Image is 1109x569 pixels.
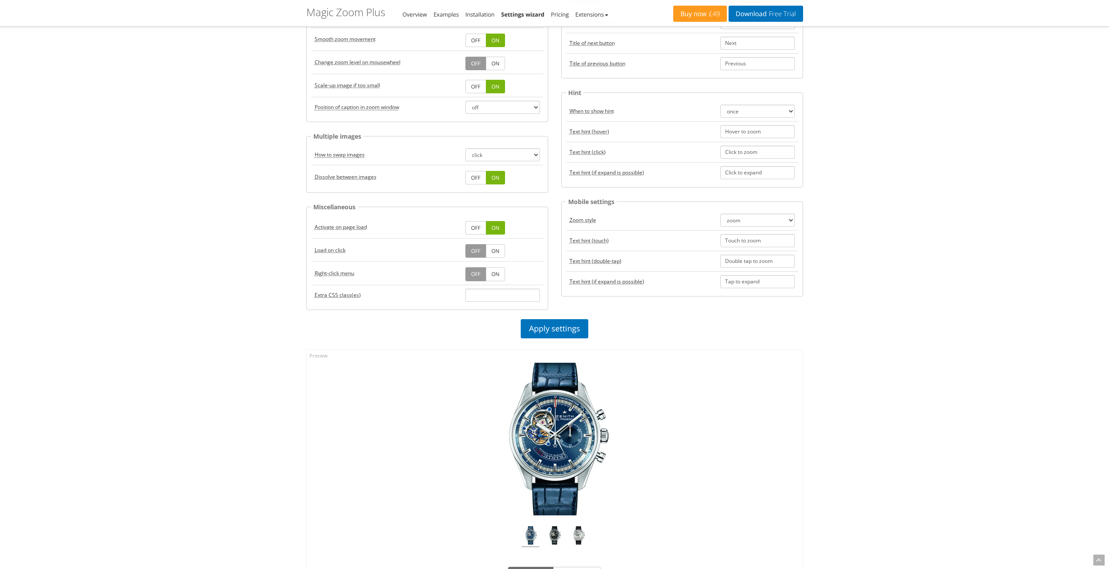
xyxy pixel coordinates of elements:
[486,57,505,70] a: ON
[315,173,376,181] acronym: transitionEffect, default: true
[521,319,588,338] a: Apply settings
[570,60,625,67] acronym: textBtnPrev, default: Previous
[434,10,459,18] a: Examples
[311,202,358,212] legend: Miscellaneous
[465,221,486,235] a: OFF
[673,6,727,22] a: Buy now£49
[522,526,539,547] a: Blue El Primero
[570,128,609,135] acronym: textHoverZoomHint, default: Hover to zoom
[315,151,365,158] acronym: selectorTrigger, default: click
[766,10,796,17] span: Free Trial
[566,197,617,207] legend: Mobile settings
[486,244,505,258] a: ON
[707,10,720,17] span: £49
[311,131,363,141] legend: Multiple images
[315,246,346,254] acronym: lazyZoom, default: false
[486,171,505,184] a: ON
[570,39,615,47] acronym: textBtnNext, default: Next
[315,103,399,111] acronym: zoomCaption, default: off
[729,6,803,22] a: DownloadFree Trial
[465,267,486,281] a: OFF
[465,10,495,18] a: Installation
[465,244,486,258] a: OFF
[403,10,427,18] a: Overview
[465,34,486,47] a: OFF
[566,88,583,98] legend: Hint
[551,10,569,18] a: Pricing
[306,7,385,18] h1: Magic Zoom Plus
[570,237,609,244] acronym: textHoverZoomHint, default: Touch to zoom
[315,269,354,277] acronym: rightClick, default: false
[486,34,505,47] a: ON
[465,57,486,70] a: OFF
[575,10,608,18] a: Extensions
[570,107,614,115] acronym: hint, default: once
[570,148,606,156] acronym: textClickZoomHint, default: Click to zoom
[570,169,644,176] acronym: textExpandHint, default: Click to expand
[315,35,376,43] acronym: smoothing, default: true
[315,223,367,231] acronym: autostart, default: true
[315,82,380,89] acronym: upscale, default: true
[570,216,596,224] acronym: zoomMode, default: zoom
[486,80,505,93] a: ON
[546,526,563,547] a: Black El Primero
[570,278,644,285] acronym: textExpandHint, default: Tap to expand
[570,257,621,265] acronym: textClickZoomHint, default: Double tap to zoom
[486,267,505,281] a: ON
[465,80,486,93] a: OFF
[315,291,361,299] acronym: cssClass
[486,221,505,235] a: ON
[501,10,544,18] a: Settings wizard
[465,171,486,184] a: OFF
[315,58,400,66] acronym: variableZoom, default: false
[570,526,587,547] a: Silver El Primero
